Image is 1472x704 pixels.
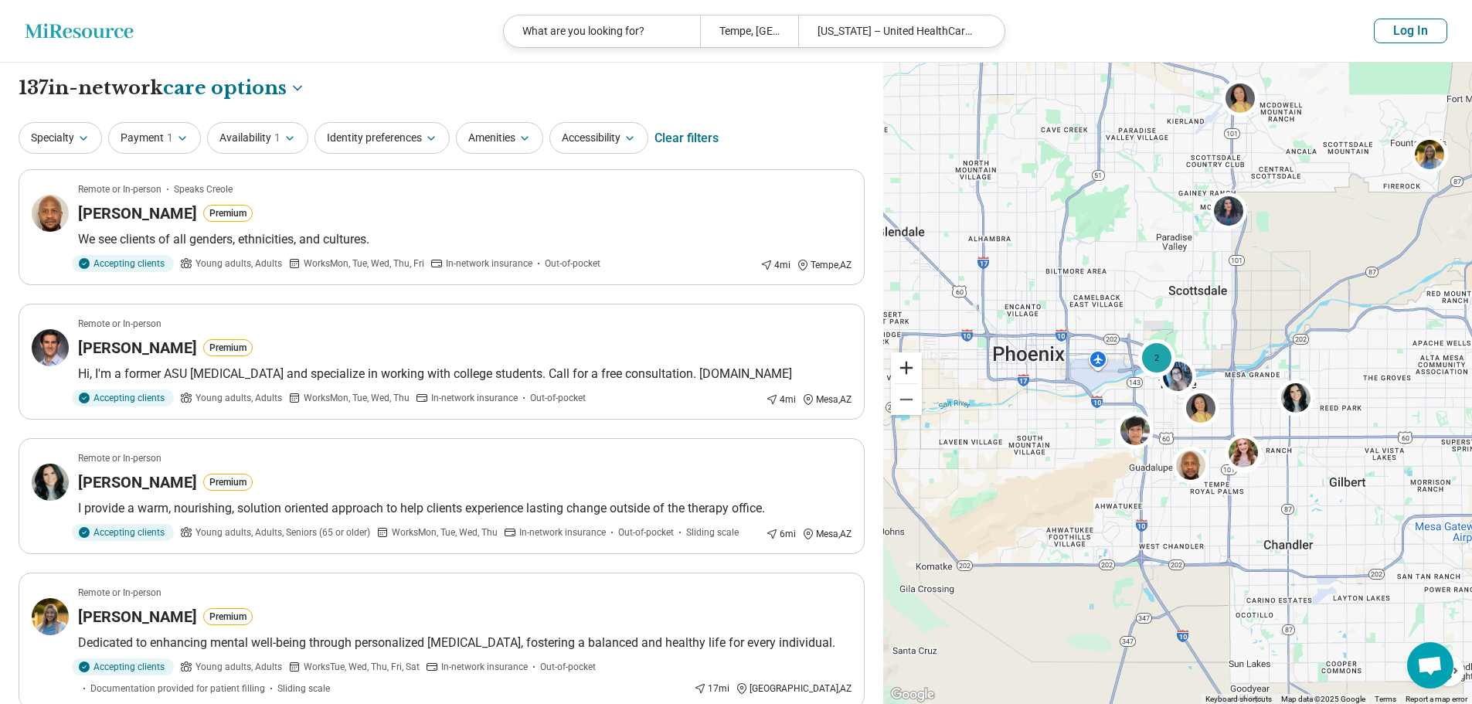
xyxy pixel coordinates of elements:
p: Remote or In-person [78,182,161,196]
span: Sliding scale [277,682,330,695]
button: Premium [203,205,253,222]
h1: 137 in-network [19,75,305,101]
p: Remote or In-person [78,317,161,331]
div: 2 [1138,339,1175,376]
div: Accepting clients [72,658,174,675]
p: Remote or In-person [78,586,161,600]
div: Accepting clients [72,524,174,541]
span: Young adults, Adults [195,660,282,674]
span: 1 [274,130,280,146]
button: Identity preferences [314,122,450,154]
a: Terms (opens in new tab) [1375,695,1396,703]
div: Accepting clients [72,389,174,406]
span: In-network insurance [446,257,532,270]
button: Premium [203,339,253,356]
span: 1 [167,130,173,146]
div: What are you looking for? [504,15,700,47]
span: Out-of-pocket [540,660,596,674]
button: Payment1 [108,122,201,154]
div: Tempe, [GEOGRAPHIC_DATA] [700,15,798,47]
p: I provide a warm, nourishing, solution oriented approach to help clients experience lasting chang... [78,499,852,518]
div: Clear filters [654,120,719,157]
h3: [PERSON_NAME] [78,471,197,493]
button: Zoom in [891,352,922,383]
button: Accessibility [549,122,648,154]
h3: [PERSON_NAME] [78,606,197,627]
p: Remote or In-person [78,451,161,465]
span: In-network insurance [441,660,528,674]
div: 4 mi [766,393,796,406]
span: care options [163,75,287,101]
h3: [PERSON_NAME] [78,337,197,359]
span: Map data ©2025 Google [1281,695,1365,703]
a: Report a map error [1406,695,1467,703]
button: Zoom out [891,384,922,415]
button: Specialty [19,122,102,154]
p: We see clients of all genders, ethnicities, and cultures. [78,230,852,249]
span: Works Tue, Wed, Thu, Fri, Sat [304,660,420,674]
span: Speaks Creole [174,182,233,196]
div: [GEOGRAPHIC_DATA] , AZ [736,682,852,695]
div: Tempe , AZ [797,258,852,272]
span: Out-of-pocket [618,525,674,539]
span: Documentation provided for patient filling [90,682,265,695]
button: Premium [203,608,253,625]
div: 17 mi [694,682,729,695]
div: [US_STATE] – United HealthCare Student Resources [798,15,994,47]
span: In-network insurance [431,391,518,405]
div: Mesa , AZ [802,527,852,541]
h3: [PERSON_NAME] [78,202,197,224]
div: Mesa , AZ [802,393,852,406]
button: Amenities [456,122,543,154]
span: Works Mon, Tue, Wed, Thu [392,525,498,539]
div: Open chat [1407,642,1453,689]
button: Log In [1374,19,1447,43]
div: Accepting clients [72,255,174,272]
button: Premium [203,474,253,491]
button: Care options [163,75,305,101]
button: Availability1 [207,122,308,154]
span: Sliding scale [686,525,739,539]
span: Young adults, Adults [195,257,282,270]
div: 6 mi [766,527,796,541]
p: Dedicated to enhancing mental well-being through personalized [MEDICAL_DATA], fostering a balance... [78,634,852,652]
span: Young adults, Adults [195,391,282,405]
span: Young adults, Adults, Seniors (65 or older) [195,525,370,539]
span: Works Mon, Tue, Wed, Thu [304,391,410,405]
div: 4 mi [760,258,790,272]
span: Out-of-pocket [530,391,586,405]
span: In-network insurance [519,525,606,539]
span: Out-of-pocket [545,257,600,270]
span: Works Mon, Tue, Wed, Thu, Fri [304,257,424,270]
p: Hi, I'm a former ASU [MEDICAL_DATA] and specialize in working with college students. Call for a f... [78,365,852,383]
